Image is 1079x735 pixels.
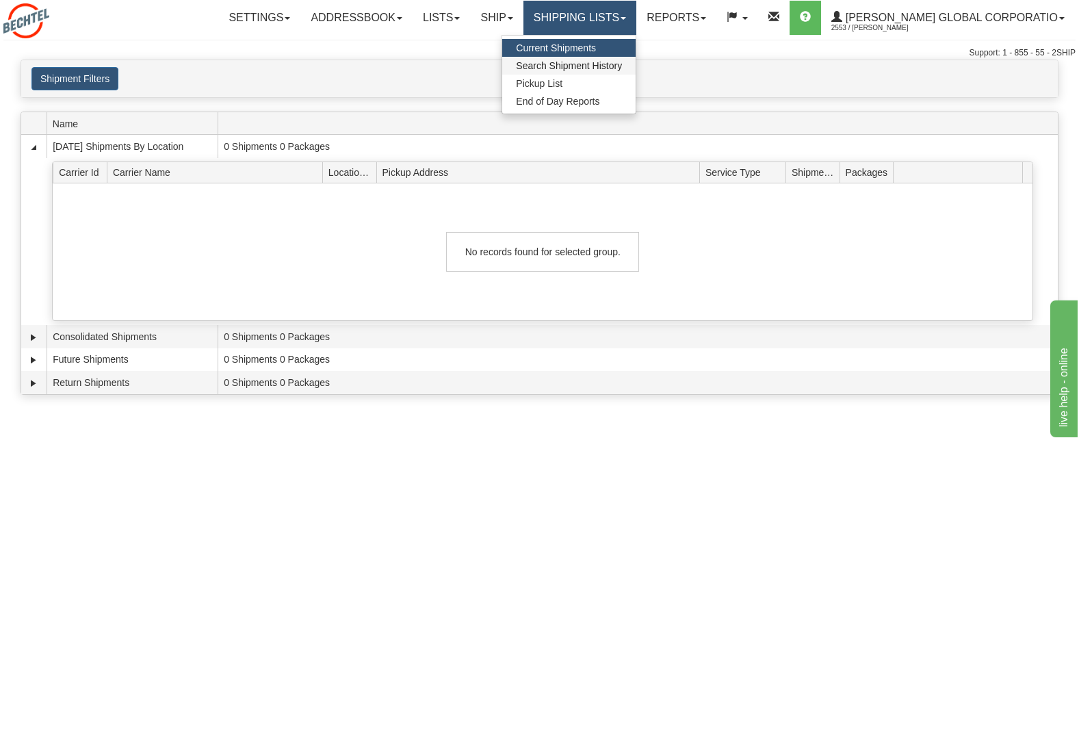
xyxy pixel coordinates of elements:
[47,348,218,372] td: Future Shipments
[27,331,40,344] a: Expand
[218,371,1058,394] td: 0 Shipments 0 Packages
[300,1,413,35] a: Addressbook
[502,57,636,75] a: Search Shipment History
[516,78,562,89] span: Pickup List
[3,3,49,38] img: logo2553.jpg
[27,353,40,367] a: Expand
[47,135,218,158] td: [DATE] Shipments By Location
[47,325,218,348] td: Consolidated Shipments
[516,60,622,71] span: Search Shipment History
[218,325,1058,348] td: 0 Shipments 0 Packages
[792,162,840,183] span: Shipments
[113,162,322,183] span: Carrier Name
[516,96,599,107] span: End of Day Reports
[3,47,1076,59] div: Support: 1 - 855 - 55 - 2SHIP
[502,92,636,110] a: End of Day Reports
[47,371,218,394] td: Return Shipments
[705,162,785,183] span: Service Type
[1048,298,1078,437] iframe: chat widget
[59,162,107,183] span: Carrier Id
[516,42,596,53] span: Current Shipments
[328,162,376,183] span: Location Id
[842,12,1058,23] span: [PERSON_NAME] Global Corporatio
[27,140,40,154] a: Collapse
[470,1,523,35] a: Ship
[502,39,636,57] a: Current Shipments
[53,113,218,134] span: Name
[846,162,894,183] span: Packages
[636,1,716,35] a: Reports
[218,348,1058,372] td: 0 Shipments 0 Packages
[31,67,118,90] button: Shipment Filters
[382,162,700,183] span: Pickup Address
[218,135,1058,158] td: 0 Shipments 0 Packages
[523,1,636,35] a: Shipping lists
[218,1,300,35] a: Settings
[502,75,636,92] a: Pickup List
[821,1,1075,35] a: [PERSON_NAME] Global Corporatio 2553 / [PERSON_NAME]
[446,232,639,272] div: No records found for selected group.
[413,1,470,35] a: Lists
[10,8,127,25] div: live help - online
[27,376,40,390] a: Expand
[831,21,934,35] span: 2553 / [PERSON_NAME]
